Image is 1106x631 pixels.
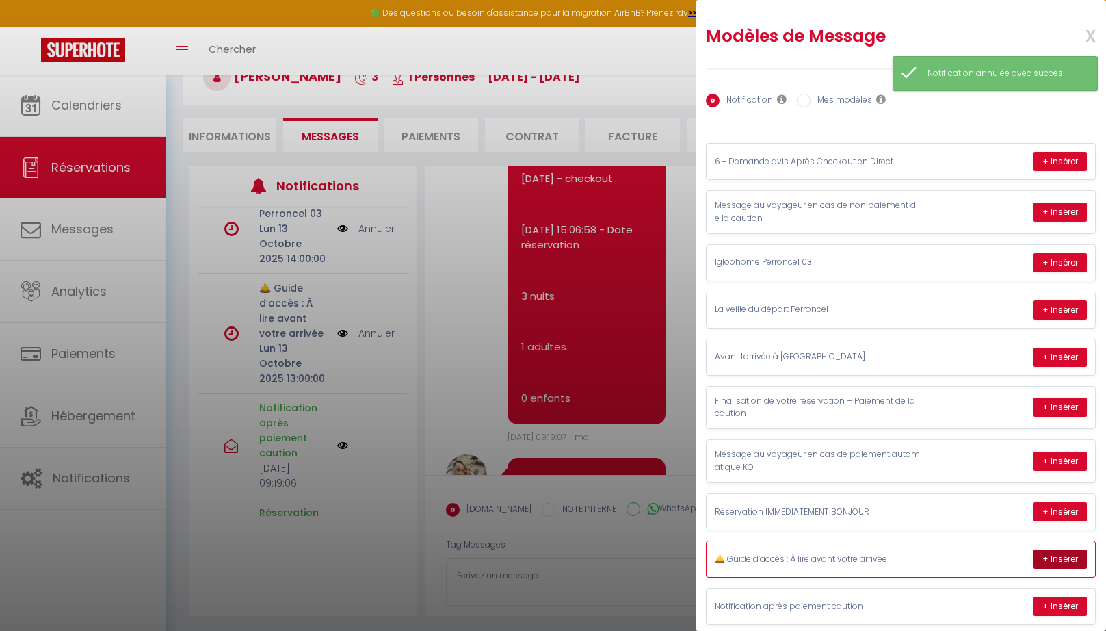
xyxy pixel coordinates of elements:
[811,94,872,109] label: Mes modèles
[715,303,920,316] p: La veille du départ Perroncel
[1033,550,1087,569] button: + Insérer
[715,448,920,474] p: Message au voyageur en cas de paiement automatique KO
[1033,253,1087,272] button: + Insérer
[1033,203,1087,222] button: + Insérer
[1033,452,1087,471] button: + Insérer
[706,25,1025,47] h2: Modèles de Message
[1033,398,1087,417] button: + Insérer
[777,94,787,105] i: Les notifications sont visibles par toi et ton équipe
[715,395,920,421] p: Finalisation de votre réservation – Paiement de la caution
[715,600,920,613] p: Notification après paiement caution
[715,256,920,269] p: Igloohome Perroncel 03
[1033,597,1087,616] button: + Insérer
[1033,348,1087,367] button: + Insérer
[1033,300,1087,320] button: + Insérer
[1053,18,1096,51] span: x
[720,94,773,109] label: Notification
[1033,502,1087,521] button: + Insérer
[715,553,920,566] p: 🛎️ Guide d’accès : À lire avant votre arrivée
[927,67,1083,80] div: Notification annulée avec succès!
[1033,152,1087,171] button: + Insérer
[876,94,886,105] i: Les modèles généraux sont visibles par vous et votre équipe
[715,155,920,168] p: 6 - Demande avis Après Checkout en Direct
[715,199,920,225] p: Message au voyageur en cas de non paiement de la caution
[715,350,920,363] p: Avant l'arrivée à [GEOGRAPHIC_DATA]
[715,506,920,519] p: Réservation IMMEDIATEMENT BONJOUR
